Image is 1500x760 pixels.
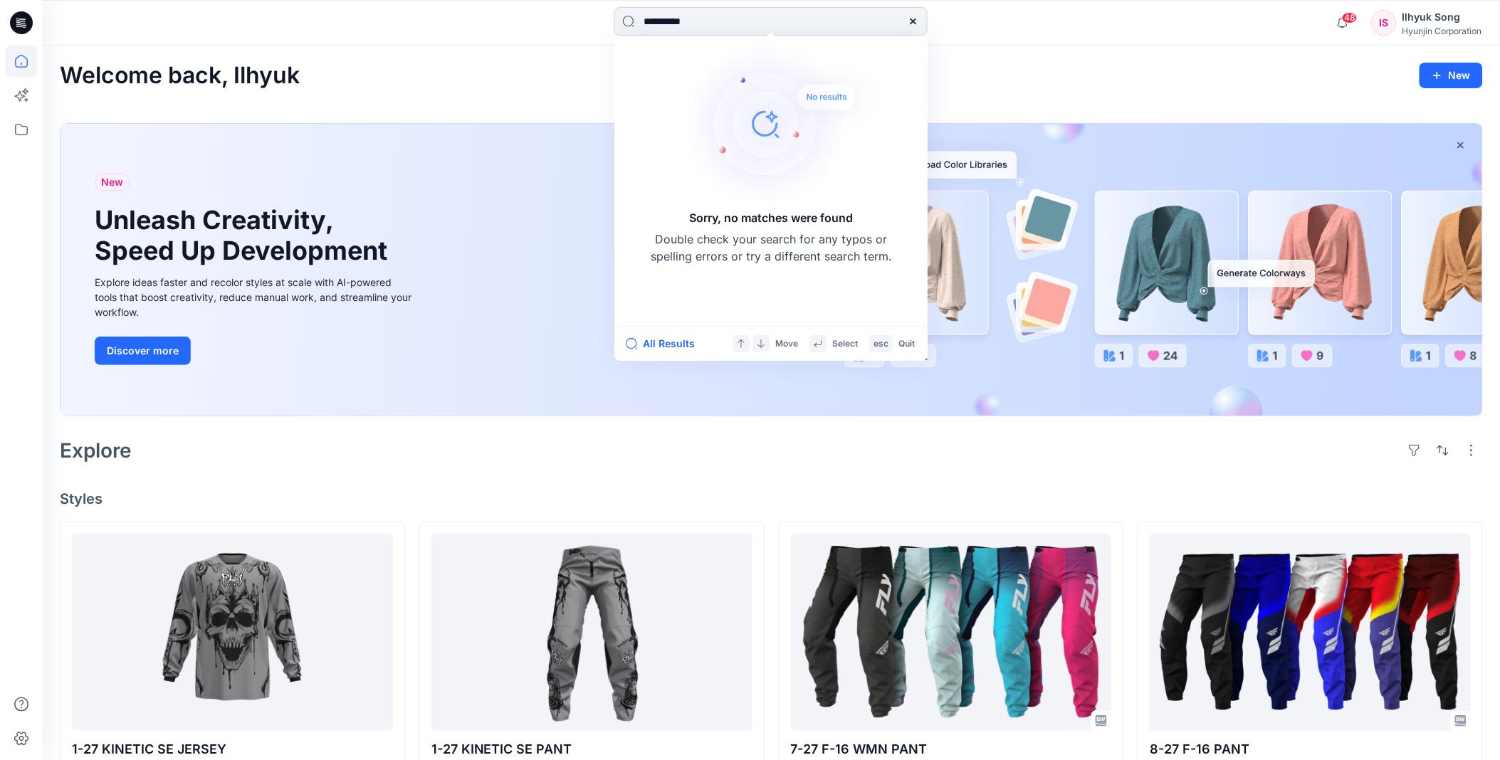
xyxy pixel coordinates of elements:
a: 7-27 F-16 WMN PANT [791,534,1112,731]
p: Move [775,337,798,352]
a: Discover more [95,337,415,365]
p: Select [832,337,858,352]
p: 1-27 KINETIC SE PANT [431,739,752,759]
p: 7-27 F-16 WMN PANT [791,739,1112,759]
h5: Sorry, no matches were found [689,209,853,226]
h2: Explore [60,439,132,462]
p: Quit [898,337,915,352]
span: New [101,174,123,191]
button: Discover more [95,337,191,365]
div: Hyunjin Corporation [1402,26,1482,36]
h1: Unleash Creativity, Speed Up Development [95,205,394,266]
h4: Styles [60,490,1483,507]
span: 48 [1342,12,1358,23]
div: Explore ideas faster and recolor styles at scale with AI-powered tools that boost creativity, red... [95,275,415,320]
a: 1-27 KINETIC SE PANT [431,534,752,731]
div: Ilhyuk Song [1402,9,1482,26]
button: New [1420,63,1483,88]
p: esc [874,337,888,352]
div: IS [1371,10,1397,36]
p: 8-27 F-16 PANT [1150,739,1471,759]
img: Sorry, no matches were found [683,38,882,209]
a: 8-27 F-16 PANT [1150,534,1471,731]
h2: Welcome back, Ilhyuk [60,63,300,89]
button: All Results [626,335,704,352]
a: 1-27 KINETIC SE JERSEY [72,534,393,731]
p: 1-27 KINETIC SE JERSEY [72,739,393,759]
p: Double check your search for any typos or spelling errors or try a different search term. [650,231,892,265]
